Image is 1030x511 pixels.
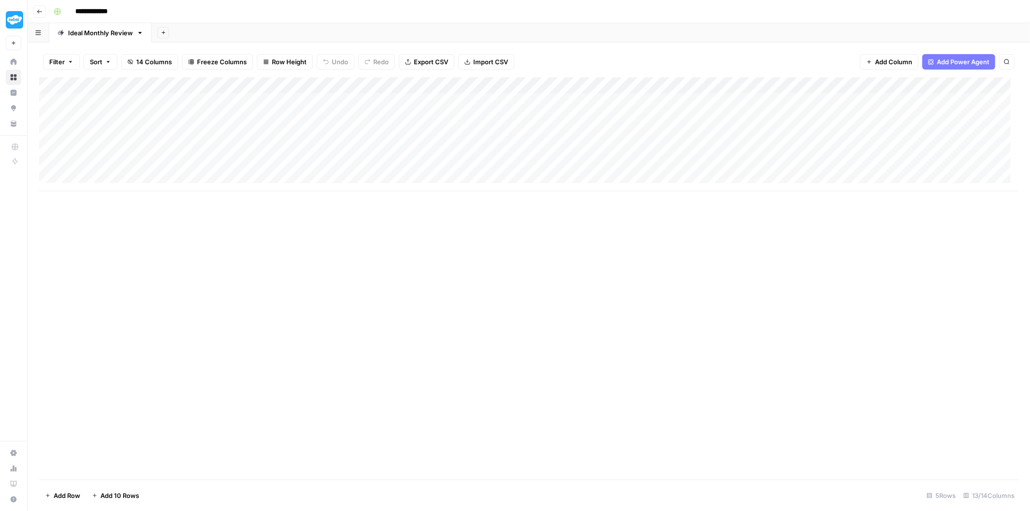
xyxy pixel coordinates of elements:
a: Insights [6,85,21,100]
span: Add Power Agent [937,57,989,67]
button: Sort [84,54,117,70]
div: Ideal Monthly Review [68,28,133,38]
button: Add Row [39,488,86,503]
span: Add Row [54,491,80,500]
span: Row Height [272,57,307,67]
span: Import CSV [473,57,508,67]
a: Usage [6,461,21,476]
button: Undo [317,54,354,70]
span: Filter [49,57,65,67]
a: Home [6,54,21,70]
button: Add Column [860,54,918,70]
a: Browse [6,70,21,85]
span: Export CSV [414,57,448,67]
button: Help + Support [6,492,21,507]
button: Add 10 Rows [86,488,145,503]
span: Undo [332,57,348,67]
button: Add Power Agent [922,54,995,70]
span: Add Column [875,57,912,67]
button: 14 Columns [121,54,178,70]
img: Twinkl Logo [6,11,23,28]
a: Settings [6,445,21,461]
button: Import CSV [458,54,514,70]
a: Your Data [6,116,21,131]
a: Opportunities [6,100,21,116]
a: Learning Hub [6,476,21,492]
span: 14 Columns [136,57,172,67]
span: Freeze Columns [197,57,247,67]
button: Workspace: Twinkl [6,8,21,32]
button: Filter [43,54,80,70]
button: Export CSV [399,54,454,70]
div: 5 Rows [923,488,959,503]
button: Freeze Columns [182,54,253,70]
span: Redo [373,57,389,67]
span: Sort [90,57,102,67]
span: Add 10 Rows [100,491,139,500]
button: Row Height [257,54,313,70]
button: Redo [358,54,395,70]
a: Ideal Monthly Review [49,23,152,43]
div: 13/14 Columns [959,488,1018,503]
